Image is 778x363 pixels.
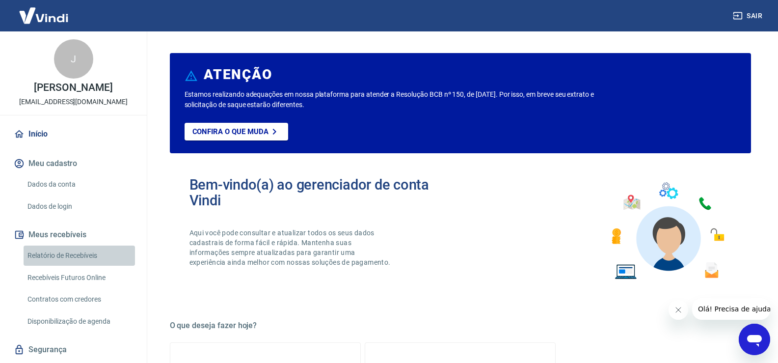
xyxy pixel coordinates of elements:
h6: ATENÇÃO [204,70,272,80]
p: [EMAIL_ADDRESS][DOMAIN_NAME] [19,97,128,107]
iframe: Botão para abrir a janela de mensagens [739,324,770,355]
h2: Bem-vindo(a) ao gerenciador de conta Vindi [189,177,460,208]
div: J [54,39,93,79]
button: Meu cadastro [12,153,135,174]
a: Recebíveis Futuros Online [24,268,135,288]
img: Vindi [12,0,76,30]
span: Olá! Precisa de ajuda? [6,7,82,15]
p: Confira o que muda [192,127,268,136]
a: Início [12,123,135,145]
a: Dados de login [24,196,135,217]
p: Aqui você pode consultar e atualizar todos os seus dados cadastrais de forma fácil e rápida. Mant... [189,228,393,267]
a: Dados da conta [24,174,135,195]
a: Contratos com credores [24,289,135,309]
p: [PERSON_NAME] [34,83,112,93]
a: Relatório de Recebíveis [24,246,135,266]
h5: O que deseja fazer hoje? [170,321,751,331]
iframe: Mensagem da empresa [692,298,770,320]
img: Imagem de um avatar masculino com diversos icones exemplificando as funcionalidades do gerenciado... [603,177,731,285]
a: Disponibilização de agenda [24,311,135,332]
iframe: Fechar mensagem [669,300,688,320]
button: Meus recebíveis [12,224,135,246]
a: Confira o que muda [185,123,288,140]
p: Estamos realizando adequações em nossa plataforma para atender a Resolução BCB nº 150, de [DATE].... [185,89,626,110]
a: Segurança [12,339,135,361]
button: Sair [731,7,766,25]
